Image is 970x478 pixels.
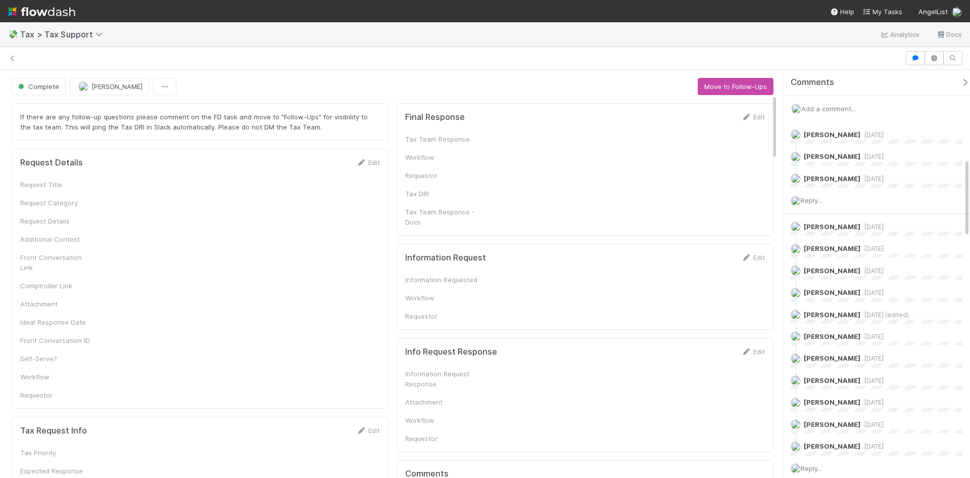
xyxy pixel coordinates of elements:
[952,7,962,17] img: avatar_e41e7ae5-e7d9-4d8d-9f56-31b0d7a2f4fd.png
[12,78,66,95] button: Complete
[20,372,96,382] div: Workflow
[804,288,860,296] span: [PERSON_NAME]
[405,189,481,199] div: Tax DRI
[78,81,88,92] img: avatar_e41e7ae5-e7d9-4d8d-9f56-31b0d7a2f4fd.png
[20,335,96,345] div: Front Conversation ID
[20,448,96,458] div: Tax Priority
[20,317,96,327] div: Ideal Response Date
[16,82,59,91] span: Complete
[860,399,884,406] span: [DATE]
[741,253,765,262] a: Edit
[20,299,96,309] div: Attachment
[860,443,884,450] span: [DATE]
[804,376,860,384] span: [PERSON_NAME]
[860,267,884,275] span: [DATE]
[791,419,801,429] img: avatar_f2899df2-d2b9-483b-a052-ca3b1db2e5e2.png
[791,222,801,232] img: avatar_f2899df2-d2b9-483b-a052-ca3b1db2e5e2.png
[830,7,854,17] div: Help
[70,78,149,95] button: [PERSON_NAME]
[860,289,884,296] span: [DATE]
[791,375,801,385] img: avatar_f2899df2-d2b9-483b-a052-ca3b1db2e5e2.png
[918,8,948,16] span: AngelList
[20,426,87,436] h5: Tax Request Info
[405,293,481,303] div: Workflow
[91,82,142,91] span: [PERSON_NAME]
[791,244,801,254] img: avatar_f2899df2-d2b9-483b-a052-ca3b1db2e5e2.png
[405,253,486,263] h5: Information Request
[698,78,773,95] button: Move to Follow-Ups
[405,397,481,407] div: Attachment
[8,3,75,20] img: logo-inverted-e16ddd16eac7371096b0.svg
[405,152,481,162] div: Workflow
[20,113,370,131] span: If there are any follow-up questions please comment on the FD task and move to "Follow-Ups" for v...
[791,104,801,114] img: avatar_e41e7ae5-e7d9-4d8d-9f56-31b0d7a2f4fd.png
[860,311,909,319] span: [DATE] (edited)
[791,77,834,88] span: Comments
[405,347,497,357] h5: Info Request Response
[804,332,860,340] span: [PERSON_NAME]
[20,252,96,273] div: Front Conversation Link
[801,105,856,113] span: Add a comment...
[791,463,801,473] img: avatar_e41e7ae5-e7d9-4d8d-9f56-31b0d7a2f4fd.png
[405,275,481,285] div: Information Requested
[405,433,481,444] div: Requestor
[801,464,822,472] span: Reply...
[804,354,860,362] span: [PERSON_NAME]
[356,426,380,434] a: Edit
[860,153,884,160] span: [DATE]
[804,131,860,139] span: [PERSON_NAME]
[791,331,801,341] img: avatar_e41e7ae5-e7d9-4d8d-9f56-31b0d7a2f4fd.png
[860,333,884,340] span: [DATE]
[804,311,860,319] span: [PERSON_NAME]
[801,196,822,204] span: Reply...
[405,170,481,181] div: Requestor
[862,7,902,17] a: My Tasks
[8,30,18,38] span: 💸
[20,281,96,291] div: Comptroller Link
[791,152,801,162] img: avatar_f2899df2-d2b9-483b-a052-ca3b1db2e5e2.png
[804,442,860,450] span: [PERSON_NAME]
[20,180,96,190] div: Request Title
[741,347,765,356] a: Edit
[20,198,96,208] div: Request Category
[20,354,96,364] div: Self-Serve?
[804,267,860,275] span: [PERSON_NAME]
[20,234,96,244] div: Additional Context
[791,196,801,206] img: avatar_e41e7ae5-e7d9-4d8d-9f56-31b0d7a2f4fd.png
[860,175,884,183] span: [DATE]
[860,421,884,428] span: [DATE]
[791,173,801,184] img: avatar_e41e7ae5-e7d9-4d8d-9f56-31b0d7a2f4fd.png
[804,152,860,160] span: [PERSON_NAME]
[405,369,481,389] div: Information Request Response
[20,158,83,168] h5: Request Details
[741,113,765,121] a: Edit
[804,223,860,231] span: [PERSON_NAME]
[862,8,902,16] span: My Tasks
[405,311,481,321] div: Requestor
[791,442,801,452] img: avatar_f2899df2-d2b9-483b-a052-ca3b1db2e5e2.png
[20,216,96,226] div: Request Details
[804,175,860,183] span: [PERSON_NAME]
[860,131,884,139] span: [DATE]
[405,112,465,122] h5: Final Response
[791,129,801,140] img: avatar_e41e7ae5-e7d9-4d8d-9f56-31b0d7a2f4fd.png
[791,310,801,320] img: avatar_66854b90-094e-431f-b713-6ac88429a2b8.png
[791,354,801,364] img: avatar_66854b90-094e-431f-b713-6ac88429a2b8.png
[20,29,108,39] span: Tax > Tax Support
[936,28,962,40] a: Docs
[804,244,860,252] span: [PERSON_NAME]
[860,355,884,362] span: [DATE]
[791,288,801,298] img: avatar_f2899df2-d2b9-483b-a052-ca3b1db2e5e2.png
[860,245,884,252] span: [DATE]
[804,398,860,406] span: [PERSON_NAME]
[20,390,96,400] div: Requestor
[804,420,860,428] span: [PERSON_NAME]
[860,377,884,384] span: [DATE]
[405,134,481,144] div: Tax Team Response
[860,223,884,231] span: [DATE]
[405,207,481,227] div: Tax Team Response - Docs
[356,158,380,166] a: Edit
[405,415,481,425] div: Workflow
[791,266,801,276] img: avatar_f2899df2-d2b9-483b-a052-ca3b1db2e5e2.png
[791,398,801,408] img: avatar_e41e7ae5-e7d9-4d8d-9f56-31b0d7a2f4fd.png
